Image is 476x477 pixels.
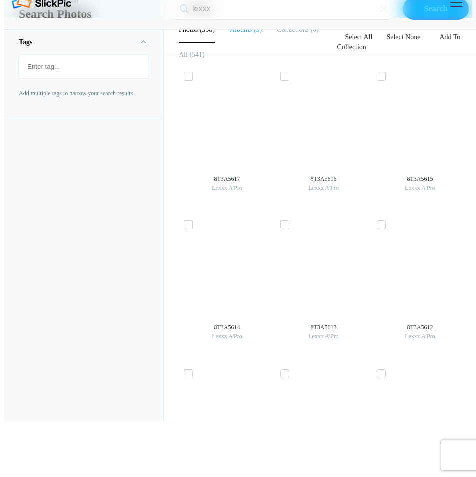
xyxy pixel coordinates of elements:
[377,323,463,332] div: 8T3A5612
[184,332,270,341] div: Lexxx A'Pro
[309,26,319,33] span: 0
[339,33,379,41] a: Select All
[280,332,367,341] div: Lexxx A'Pro
[184,183,270,192] div: Lexxx A'Pro
[280,323,367,332] div: 8T3A5613
[277,26,309,33] b: Collections
[377,174,463,183] div: 8T3A5615
[19,89,148,98] p: Add multiple tags to narrow your search results.
[19,55,148,78] mat-chip-list: Fruit selection
[188,51,205,58] span: 541
[24,58,143,76] input: Enter tag...
[230,26,252,33] b: Albums
[184,174,270,183] div: 8T3A5617
[19,38,33,46] b: Tags
[198,26,215,33] span: 538
[380,33,426,41] a: Select None
[184,323,270,332] div: 8T3A5614
[280,174,367,183] div: 8T3A5616
[252,26,262,33] span: 3
[280,183,367,192] div: Lexxx A'Pro
[377,183,463,192] div: Lexxx A'Pro
[179,51,188,58] b: All
[179,26,198,33] b: Photos
[377,332,463,341] div: Lexxx A'Pro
